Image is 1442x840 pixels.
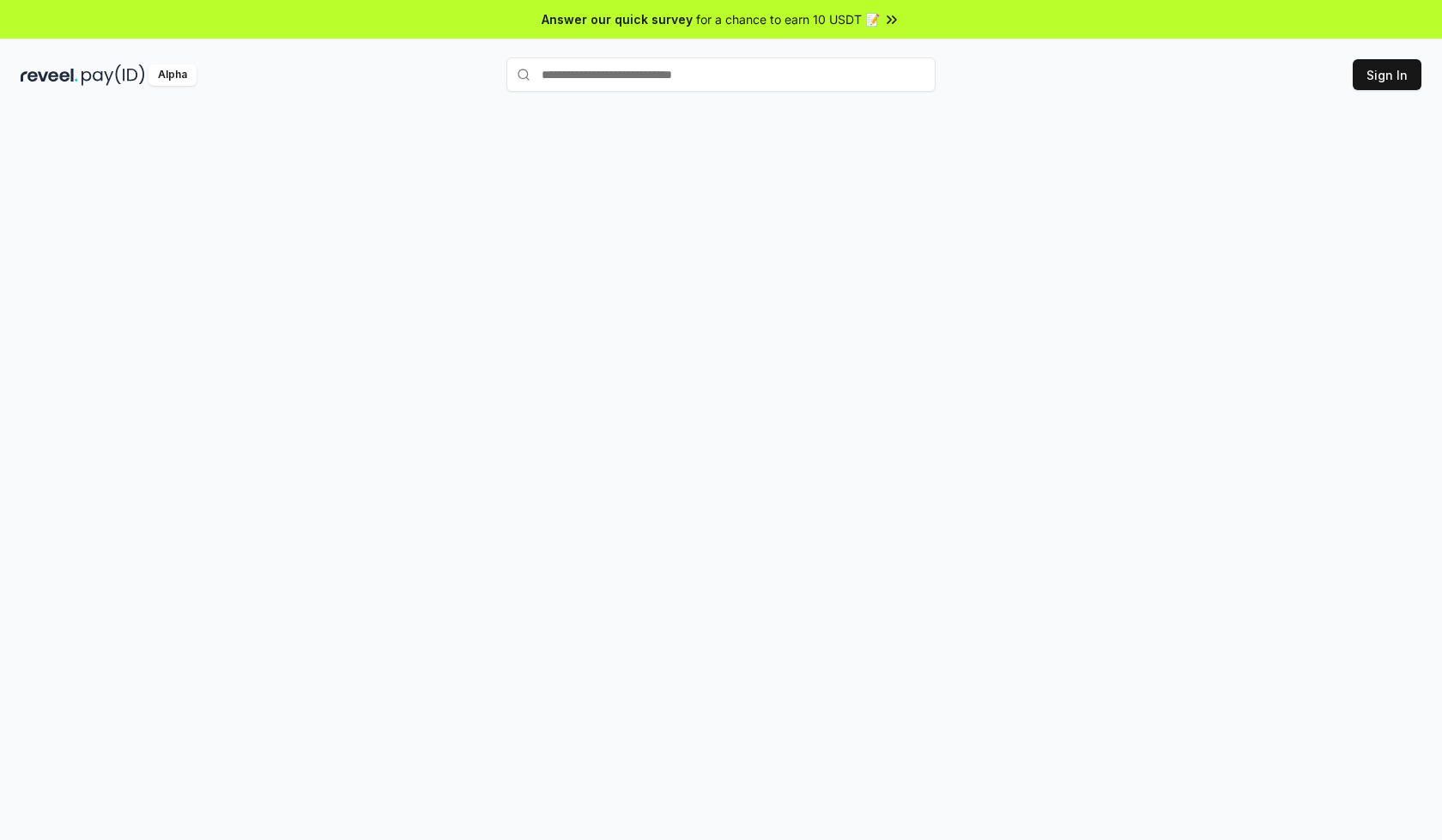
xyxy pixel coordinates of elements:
[696,10,880,28] span: for a chance to earn 10 USDT 📝
[542,10,693,28] span: Answer our quick survey
[21,64,78,86] img: reveel_dark
[82,64,145,86] img: pay_id
[1353,59,1421,90] button: Sign In
[148,64,197,86] div: Alpha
